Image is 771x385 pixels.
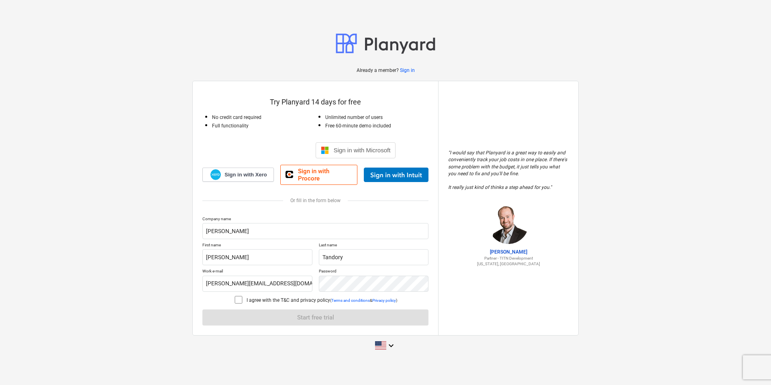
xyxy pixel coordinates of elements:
span: Sign in with Procore [298,168,352,182]
i: keyboard_arrow_down [386,341,396,350]
a: Privacy policy [372,298,396,303]
p: [US_STATE], [GEOGRAPHIC_DATA] [448,261,569,266]
input: First name [202,249,312,265]
p: No credit card required [212,114,316,121]
p: Full functionality [212,123,316,129]
div: Or fill in the form below [202,198,428,203]
a: Sign in [400,67,415,74]
p: Already a member? [357,67,400,74]
p: First name [202,242,312,249]
p: Free 60-minute demo included [325,123,429,129]
span: Sign in with Xero [224,171,267,178]
a: Sign in with Xero [202,168,274,182]
p: Work e-mail [202,268,312,275]
img: Jordan Cohen [488,204,528,244]
img: Xero logo [210,169,221,180]
p: " I would say that Planyard is a great way to easily and conveniently track your job costs in one... [448,149,569,191]
p: ( & ) [330,298,397,303]
img: Microsoft logo [321,146,329,154]
a: Sign in with Procore [280,165,357,185]
p: Last name [319,242,429,249]
p: I agree with the T&C and privacy policy [247,297,330,304]
input: Work e-mail [202,276,312,292]
p: Try Planyard 14 days for free [202,97,428,107]
p: Unlimited number of users [325,114,429,121]
p: Company name [202,216,428,223]
p: [PERSON_NAME] [448,249,569,256]
input: Company name [202,223,428,239]
a: Terms and conditions [331,298,370,303]
iframe: Sign in with Google Button [231,141,313,159]
p: Password [319,268,429,275]
span: Sign in with Microsoft [334,147,391,154]
p: Partner - TITN Development [448,256,569,261]
input: Last name [319,249,429,265]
